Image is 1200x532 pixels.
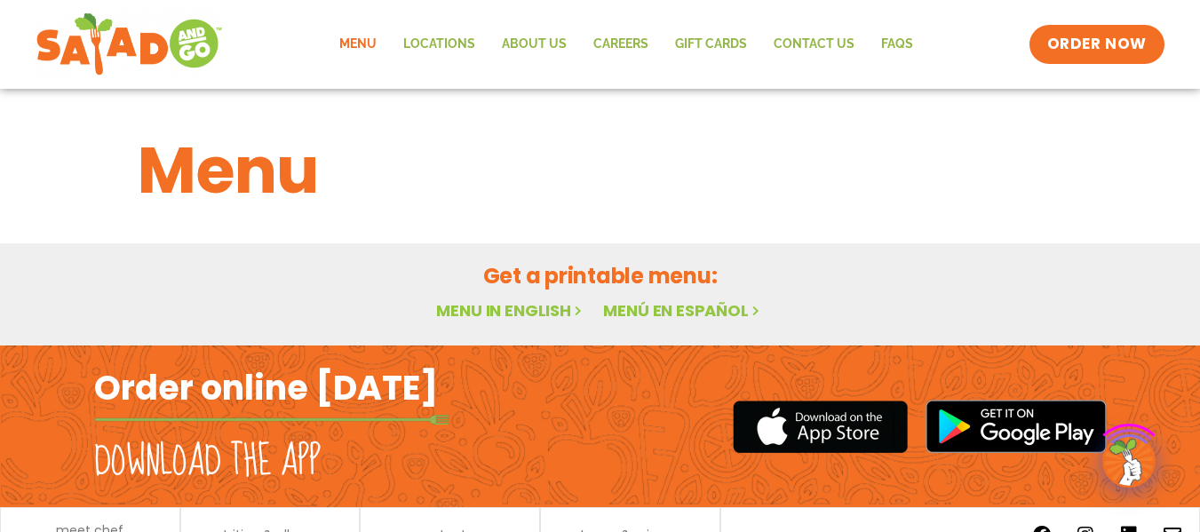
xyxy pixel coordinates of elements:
h1: Menu [138,123,1063,218]
a: Locations [390,24,489,65]
img: appstore [733,398,908,456]
a: GIFT CARDS [662,24,760,65]
a: Menu [326,24,390,65]
a: Menú en español [603,299,763,322]
a: About Us [489,24,580,65]
nav: Menu [326,24,926,65]
a: Careers [580,24,662,65]
span: ORDER NOW [1047,34,1147,55]
a: Contact Us [760,24,868,65]
a: FAQs [868,24,926,65]
img: google_play [926,400,1107,453]
img: new-SAG-logo-768×292 [36,9,223,80]
h2: Download the app [94,437,321,487]
a: Menu in English [436,299,585,322]
h2: Order online [DATE] [94,366,438,409]
a: ORDER NOW [1029,25,1164,64]
img: fork [94,415,449,425]
h2: Get a printable menu: [138,260,1063,291]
